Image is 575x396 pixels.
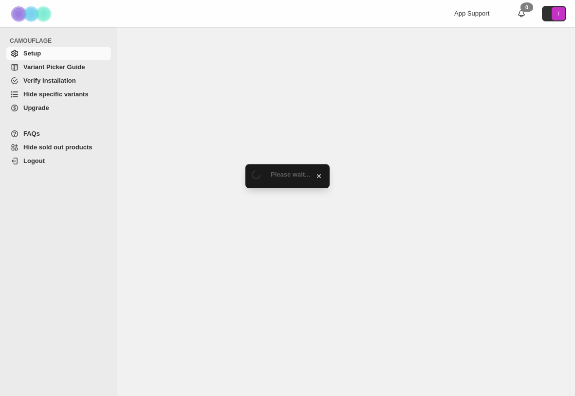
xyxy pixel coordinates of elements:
[23,90,89,98] span: Hide specific variants
[6,101,111,115] a: Upgrade
[23,130,40,137] span: FAQs
[271,171,310,178] span: Please wait...
[542,6,566,21] button: Avatar with initials T
[517,9,526,18] a: 0
[6,154,111,168] a: Logout
[6,74,111,88] a: Verify Installation
[6,60,111,74] a: Variant Picker Guide
[454,10,489,17] span: App Support
[6,141,111,154] a: Hide sold out products
[8,0,56,27] img: Camouflage
[23,104,49,111] span: Upgrade
[6,47,111,60] a: Setup
[557,11,560,17] text: T
[552,7,565,20] span: Avatar with initials T
[10,37,112,45] span: CAMOUFLAGE
[23,50,41,57] span: Setup
[6,88,111,101] a: Hide specific variants
[520,2,533,12] div: 0
[6,127,111,141] a: FAQs
[23,63,85,71] span: Variant Picker Guide
[23,77,76,84] span: Verify Installation
[23,157,45,164] span: Logout
[23,144,93,151] span: Hide sold out products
